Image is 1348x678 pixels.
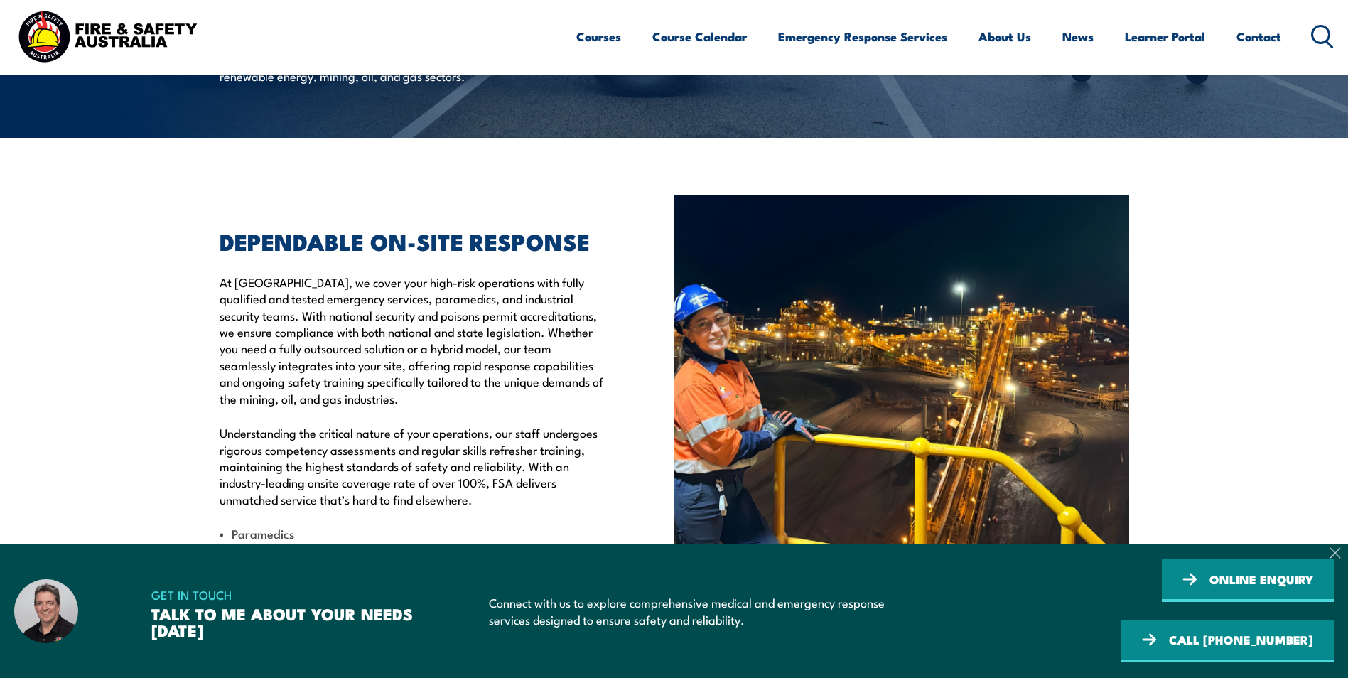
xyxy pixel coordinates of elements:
[151,606,431,638] h3: TALK TO ME ABOUT YOUR NEEDS [DATE]
[220,525,609,542] li: Paramedics
[778,18,947,55] a: Emergency Response Services
[1062,18,1094,55] a: News
[220,231,609,251] h2: DEPENDABLE ON-SITE RESPONSE
[151,584,431,606] span: GET IN TOUCH
[652,18,747,55] a: Course Calendar
[576,18,621,55] a: Courses
[14,579,78,643] img: Dave – Fire and Safety Australia
[1125,18,1205,55] a: Learner Portal
[1121,620,1334,662] a: CALL [PHONE_NUMBER]
[1162,559,1334,602] a: ONLINE ENQUIRY
[220,274,609,407] p: At [GEOGRAPHIC_DATA], we cover your high-risk operations with fully qualified and tested emergenc...
[978,18,1031,55] a: About Us
[674,195,1129,661] img: ESO On Site
[1236,18,1281,55] a: Contact
[220,542,609,559] li: HSE Advisors
[220,424,609,507] p: Understanding the critical nature of your operations, our staff undergoes rigorous competency ass...
[489,594,900,628] p: Connect with us to explore comprehensive medical and emergency response services designed to ensu...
